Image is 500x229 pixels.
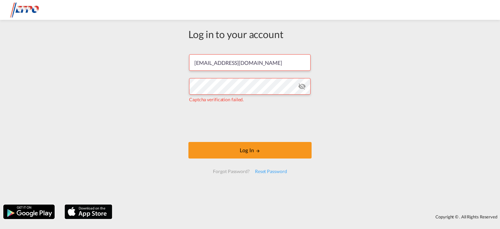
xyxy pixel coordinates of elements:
img: google.png [3,204,55,220]
md-icon: icon-eye-off [298,82,306,90]
button: LOGIN [188,142,312,159]
div: Reset Password [252,165,290,177]
div: Log in to your account [188,27,312,41]
img: apple.png [64,204,113,220]
img: d38966e06f5511efa686cdb0e1f57a29.png [10,3,55,18]
div: Forgot Password? [210,165,252,177]
input: Enter email/phone number [189,54,311,71]
div: Copyright © . All Rights Reserved [116,211,500,222]
span: Captcha verification failed. [189,97,244,102]
iframe: reCAPTCHA [200,110,300,135]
